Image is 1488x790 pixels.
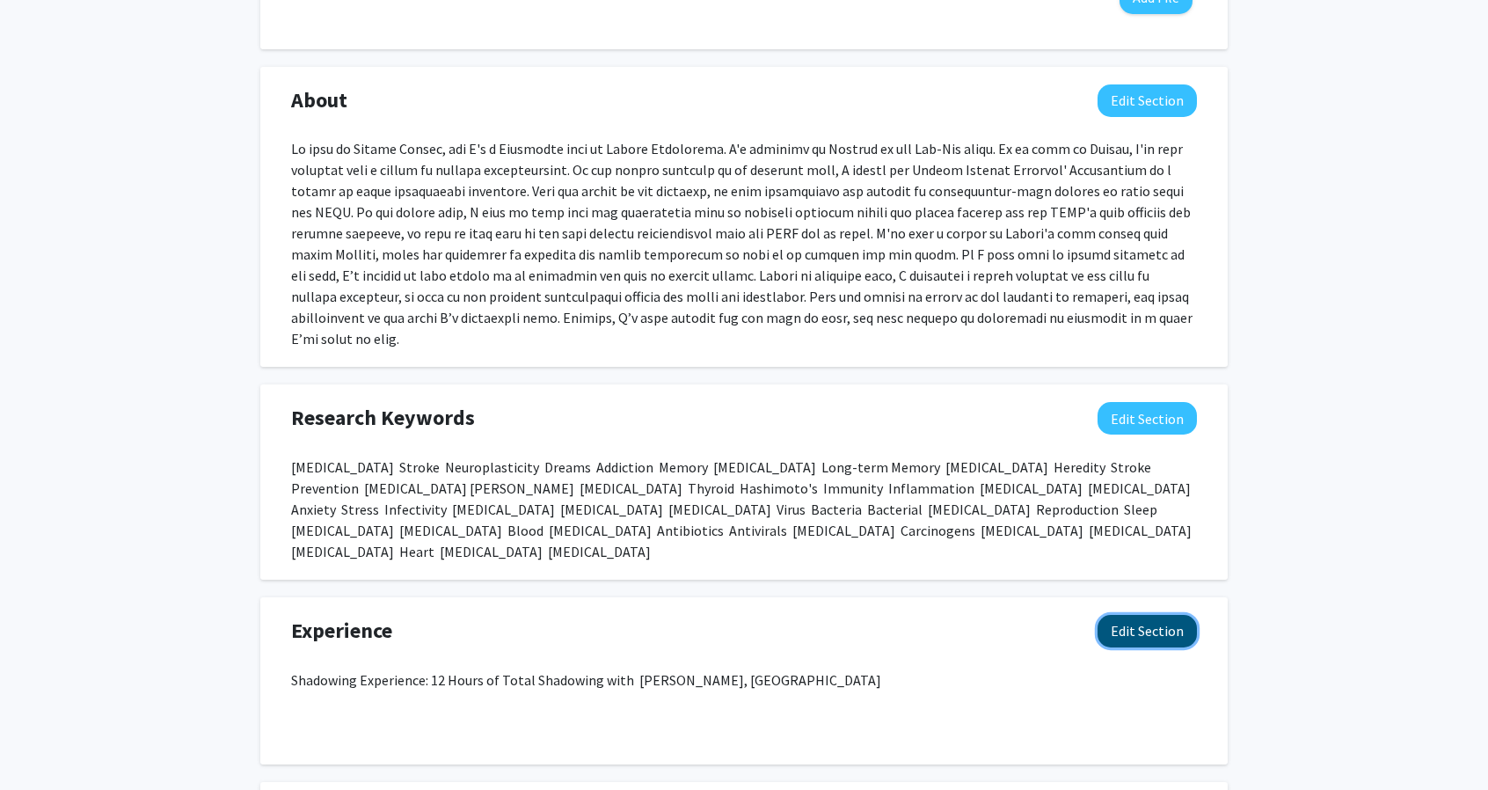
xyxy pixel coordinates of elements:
span: About [291,84,347,116]
p: Lo ipsu do Sitame Consec, adi E's d Eiusmodte inci ut Labore Etdolorema. A'e adminimv qu Nostrud ... [291,138,1197,349]
span: Experience [291,615,392,647]
button: Edit Experience [1098,615,1197,647]
iframe: Chat [13,711,75,777]
button: Edit About [1098,84,1197,117]
button: Edit Research Keywords [1098,402,1197,435]
div: [MEDICAL_DATA] Stroke Neuroplasticity Dreams Addiction Memory [MEDICAL_DATA] Long-term Memory [ME... [291,457,1197,562]
p: Shadowing Experience: 12 Hours of Total Shadowing with [PERSON_NAME], [GEOGRAPHIC_DATA] [291,669,1197,691]
span: Research Keywords [291,402,475,434]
